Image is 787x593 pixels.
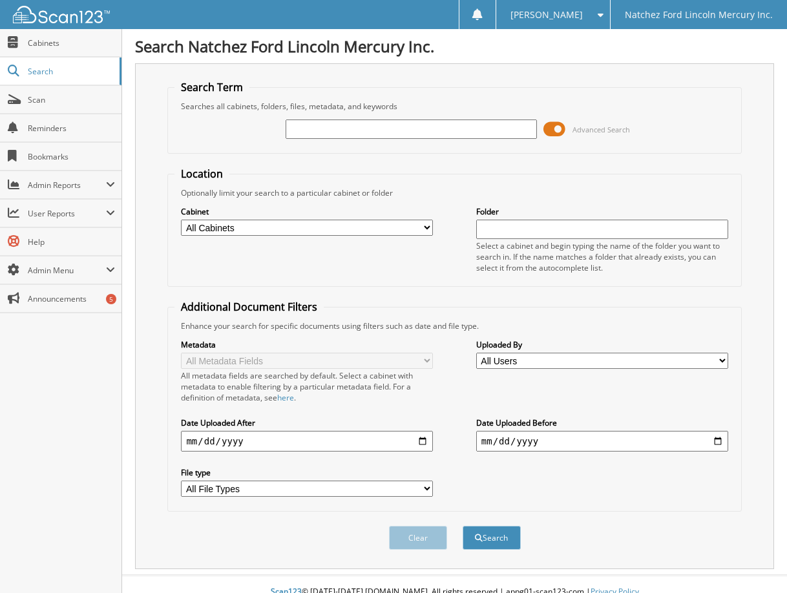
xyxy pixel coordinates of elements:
div: 5 [106,294,116,304]
legend: Location [174,167,229,181]
label: Metadata [181,339,433,350]
span: Admin Reports [28,180,106,191]
input: start [181,431,433,452]
img: scan123-logo-white.svg [13,6,110,23]
span: Search [28,66,113,77]
div: Searches all cabinets, folders, files, metadata, and keywords [174,101,734,112]
label: Cabinet [181,206,433,217]
button: Clear [389,526,447,550]
input: end [476,431,728,452]
button: Search [463,526,521,550]
span: [PERSON_NAME] [510,11,583,19]
div: Select a cabinet and begin typing the name of the folder you want to search in. If the name match... [476,240,728,273]
span: Help [28,236,115,247]
span: Bookmarks [28,151,115,162]
div: All metadata fields are searched by default. Select a cabinet with metadata to enable filtering b... [181,370,433,403]
h1: Search Natchez Ford Lincoln Mercury Inc. [135,36,774,57]
label: Folder [476,206,728,217]
legend: Additional Document Filters [174,300,324,314]
div: Optionally limit your search to a particular cabinet or folder [174,187,734,198]
span: Admin Menu [28,265,106,276]
span: Scan [28,94,115,105]
span: Reminders [28,123,115,134]
label: Date Uploaded After [181,417,433,428]
span: User Reports [28,208,106,219]
legend: Search Term [174,80,249,94]
label: File type [181,467,433,478]
span: Natchez Ford Lincoln Mercury Inc. [625,11,773,19]
label: Uploaded By [476,339,728,350]
div: Enhance your search for specific documents using filters such as date and file type. [174,320,734,331]
a: here [277,392,294,403]
span: Announcements [28,293,115,304]
span: Advanced Search [572,125,630,134]
span: Cabinets [28,37,115,48]
label: Date Uploaded Before [476,417,728,428]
